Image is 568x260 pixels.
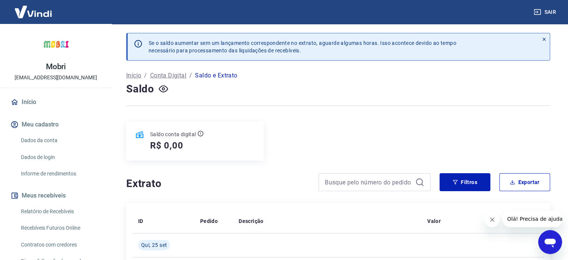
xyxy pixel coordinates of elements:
[18,204,103,219] a: Relatório de Recebíveis
[9,0,58,23] img: Vindi
[9,187,103,204] button: Meus recebíveis
[15,74,97,82] p: [EMAIL_ADDRESS][DOMAIN_NAME]
[149,39,456,54] p: Se o saldo aumentar sem um lançamento correspondente no extrato, aguarde algumas horas. Isso acon...
[4,5,63,11] span: Olá! Precisa de ajuda?
[503,211,562,227] iframe: Mensagem da empresa
[18,220,103,236] a: Recebíveis Futuros Online
[144,71,147,80] p: /
[440,173,490,191] button: Filtros
[150,140,183,152] h5: R$ 0,00
[138,217,143,225] p: ID
[532,5,559,19] button: Sair
[46,63,66,71] p: Mobri
[200,217,218,225] p: Pedido
[18,166,103,181] a: Informe de rendimentos
[9,94,103,110] a: Início
[141,241,167,249] span: Qui, 25 set
[18,237,103,253] a: Contratos com credores
[195,71,237,80] p: Saldo e Extrato
[485,212,500,227] iframe: Fechar mensagem
[126,82,154,97] h4: Saldo
[427,217,441,225] p: Valor
[538,230,562,254] iframe: Botão para abrir a janela de mensagens
[18,150,103,165] a: Dados de login
[239,217,264,225] p: Descrição
[18,133,103,148] a: Dados da conta
[126,71,141,80] a: Início
[150,71,186,80] a: Conta Digital
[325,177,412,188] input: Busque pelo número do pedido
[126,176,310,191] h4: Extrato
[9,116,103,133] button: Meu cadastro
[41,30,71,60] img: 331fc389-710d-4242-a7c1-9974b7c78df2.jpeg
[189,71,192,80] p: /
[150,131,196,138] p: Saldo conta digital
[499,173,550,191] button: Exportar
